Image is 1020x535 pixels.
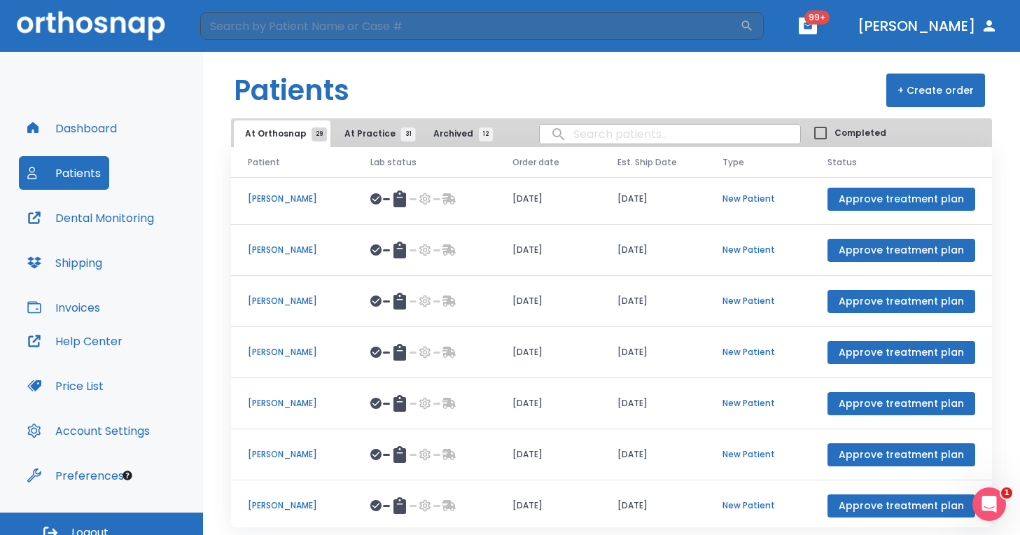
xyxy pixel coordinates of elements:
[312,127,327,141] span: 29
[248,244,337,256] p: [PERSON_NAME]
[496,174,601,225] td: [DATE]
[827,239,975,262] button: Approve treatment plan
[234,69,349,111] h1: Patients
[479,127,493,141] span: 12
[972,487,1006,521] iframe: Intercom live chat
[601,225,706,276] td: [DATE]
[401,127,416,141] span: 31
[19,201,162,235] button: Dental Monitoring
[601,429,706,480] td: [DATE]
[722,244,794,256] p: New Patient
[496,276,601,327] td: [DATE]
[804,11,830,25] span: 99+
[370,156,417,169] span: Lab status
[19,459,132,492] button: Preferences
[496,480,601,531] td: [DATE]
[234,120,500,147] div: tabs
[248,156,280,169] span: Patient
[601,480,706,531] td: [DATE]
[17,11,165,40] img: Orthosnap
[601,174,706,225] td: [DATE]
[722,397,794,410] p: New Patient
[248,295,337,307] p: [PERSON_NAME]
[834,127,886,139] span: Completed
[200,12,740,40] input: Search by Patient Name or Case #
[601,276,706,327] td: [DATE]
[827,392,975,415] button: Approve treatment plan
[827,156,857,169] span: Status
[121,469,134,482] div: Tooltip anchor
[886,74,985,107] button: + Create order
[722,499,794,512] p: New Patient
[19,369,112,403] button: Price List
[827,494,975,517] button: Approve treatment plan
[722,448,794,461] p: New Patient
[248,499,337,512] p: [PERSON_NAME]
[19,324,131,358] button: Help Center
[19,111,125,145] button: Dashboard
[722,156,744,169] span: Type
[248,448,337,461] p: [PERSON_NAME]
[722,295,794,307] p: New Patient
[512,156,559,169] span: Order date
[19,156,109,190] button: Patients
[827,188,975,211] button: Approve treatment plan
[19,246,111,279] button: Shipping
[248,193,337,205] p: [PERSON_NAME]
[852,13,1003,39] button: [PERSON_NAME]
[722,346,794,359] p: New Patient
[248,346,337,359] p: [PERSON_NAME]
[496,429,601,480] td: [DATE]
[248,397,337,410] p: [PERSON_NAME]
[722,193,794,205] p: New Patient
[496,327,601,378] td: [DATE]
[496,225,601,276] td: [DATE]
[540,120,800,148] input: search
[827,290,975,313] button: Approve treatment plan
[19,291,109,324] button: Invoices
[827,443,975,466] button: Approve treatment plan
[601,378,706,429] td: [DATE]
[245,127,319,140] span: At Orthosnap
[344,127,408,140] span: At Practice
[827,341,975,364] button: Approve treatment plan
[433,127,486,140] span: Archived
[617,156,677,169] span: Est. Ship Date
[601,327,706,378] td: [DATE]
[1001,487,1012,499] span: 1
[19,414,158,447] button: Account Settings
[496,378,601,429] td: [DATE]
